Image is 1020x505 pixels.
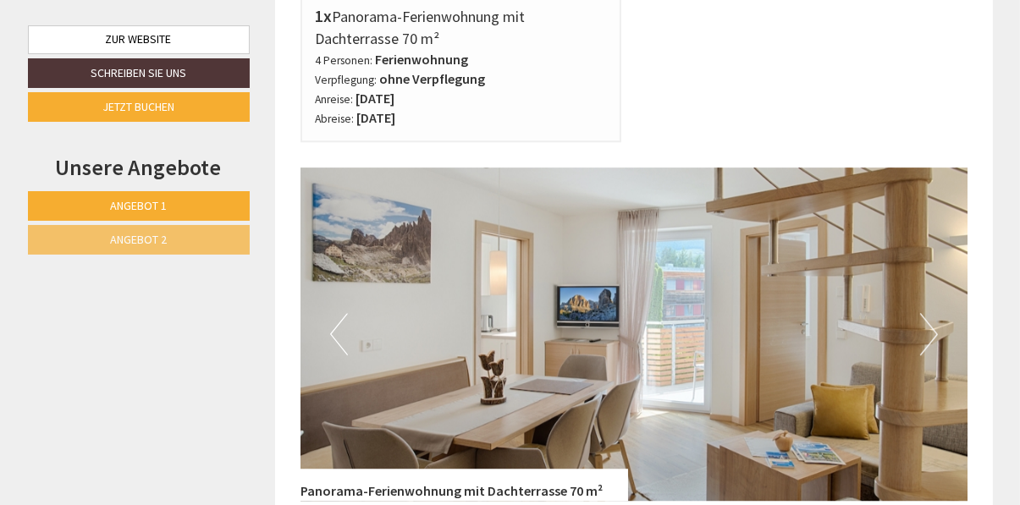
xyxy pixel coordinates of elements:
[315,53,372,68] small: 4 Personen:
[315,4,607,50] div: Panorama-Ferienwohnung mit Dachterrasse 70 m²
[315,92,353,107] small: Anreise:
[28,25,250,54] a: Zur Website
[14,47,270,98] div: Guten Tag, wie können wir Ihnen helfen?
[315,5,332,26] b: 1x
[920,313,938,355] button: Next
[356,109,395,126] b: [DATE]
[28,151,250,183] div: Unsere Angebote
[576,446,667,475] button: Senden
[315,112,354,126] small: Abreise:
[110,198,167,213] span: Angebot 1
[26,50,262,63] div: Appartements [PERSON_NAME]
[110,232,167,247] span: Angebot 2
[375,51,468,68] b: Ferienwohnung
[356,90,394,107] b: [DATE]
[330,313,348,355] button: Previous
[300,469,628,501] div: Panorama-Ferienwohnung mit Dachterrasse 70 m²
[315,73,377,87] small: Verpflegung:
[303,14,364,42] div: [DATE]
[28,92,250,122] a: Jetzt buchen
[26,83,262,95] small: 09:14
[379,70,485,87] b: ohne Verpflegung
[28,58,250,88] a: Schreiben Sie uns
[300,167,968,501] img: image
